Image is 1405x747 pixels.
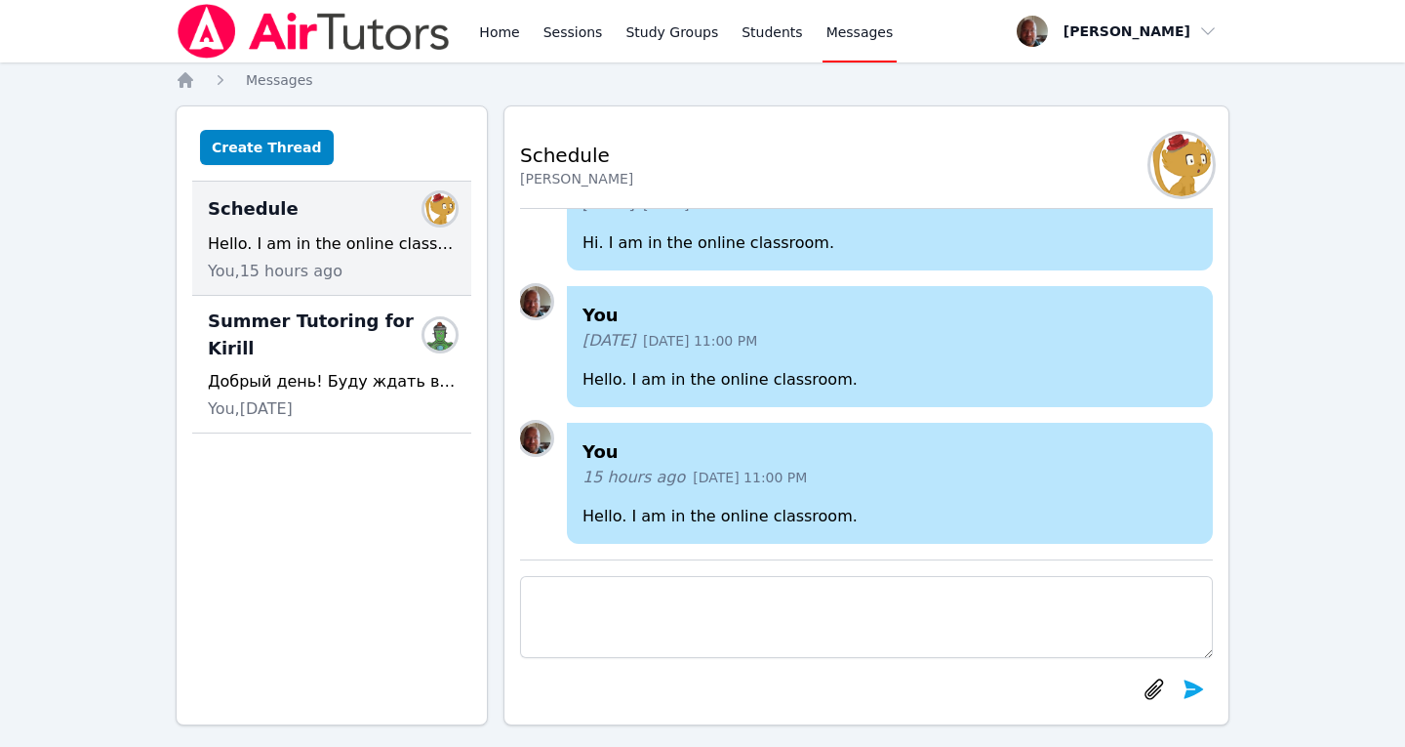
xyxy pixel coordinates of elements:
span: You, 15 hours ago [208,260,342,283]
img: Olga Vangelyeva [1150,134,1213,196]
img: Olesia Strizhova [424,319,456,351]
span: Summer Tutoring for Kirill [208,308,432,362]
p: Hi. I am in the online classroom. [582,231,1197,255]
span: 15 hours ago [582,466,685,489]
div: Hello. I am in the online classroom. [208,232,456,256]
span: You, [DATE] [208,397,293,421]
div: Summer Tutoring for KirillOlesia StrizhovaДобрый день! Буду ждать в [GEOGRAPHIC_DATA] сегодня в 9... [192,296,471,434]
h2: Schedule [520,142,633,169]
span: Schedule [208,195,299,223]
h4: You [582,438,1197,466]
img: Air Tutors [176,4,452,59]
img: Olga Vangelyeva [424,193,456,225]
div: Добрый день! Буду ждать в [GEOGRAPHIC_DATA] сегодня в 9:00 утра по [GEOGRAPHIC_DATA]. [208,370,456,394]
div: [PERSON_NAME] [520,169,633,188]
span: [DATE] [582,329,635,353]
div: ScheduleOlga VangelyevaHello. I am in the online classroom.You,15 hours ago [192,182,471,296]
img: Konstantin Uzhinsky [520,423,551,454]
h4: You [582,302,1197,329]
span: [DATE] 11:00 PM [643,331,757,351]
span: Messages [826,22,894,42]
p: Hello. I am in the online classroom. [582,368,1197,392]
button: Create Thread [200,130,334,165]
span: [DATE] 11:00 PM [693,468,807,487]
a: Messages [246,70,313,90]
span: Messages [246,72,313,88]
nav: Breadcrumb [176,70,1229,90]
img: Konstantin Uzhinsky [520,286,551,317]
p: Hello. I am in the online classroom. [582,505,1197,528]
